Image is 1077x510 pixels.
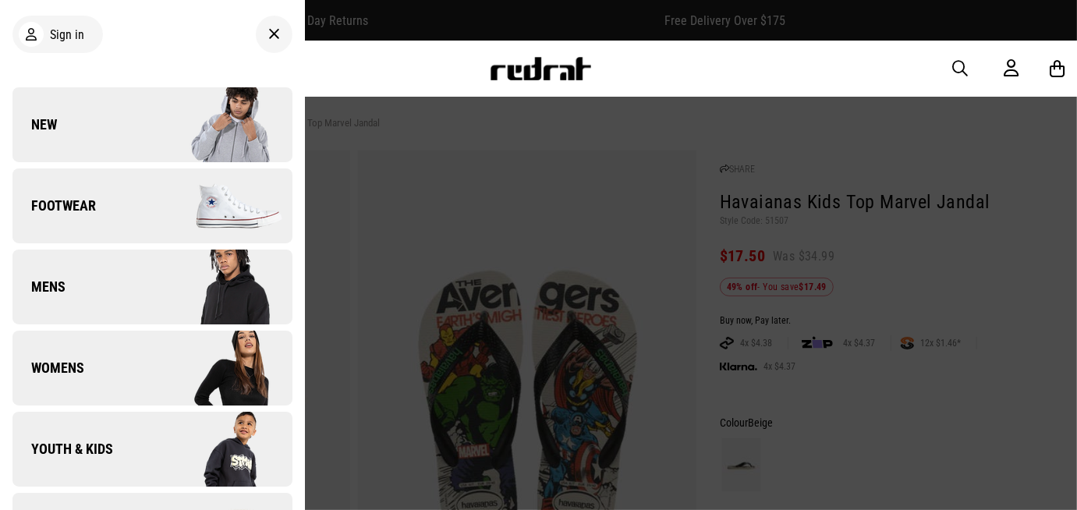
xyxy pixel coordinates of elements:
span: Womens [12,359,84,377]
img: Redrat logo [489,57,592,80]
a: Youth & Kids Company [12,412,292,487]
a: Womens Company [12,331,292,406]
span: Sign in [50,27,84,42]
a: Mens Company [12,250,292,324]
img: Company [152,86,292,164]
span: New [12,115,57,134]
img: Company [152,167,292,245]
span: Footwear [12,197,96,215]
a: Footwear Company [12,168,292,243]
img: Company [152,410,292,488]
span: Youth & Kids [12,440,113,459]
img: Company [152,329,292,407]
span: Mens [12,278,66,296]
button: Open LiveChat chat widget [12,6,59,53]
a: New Company [12,87,292,162]
img: Company [152,248,292,326]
